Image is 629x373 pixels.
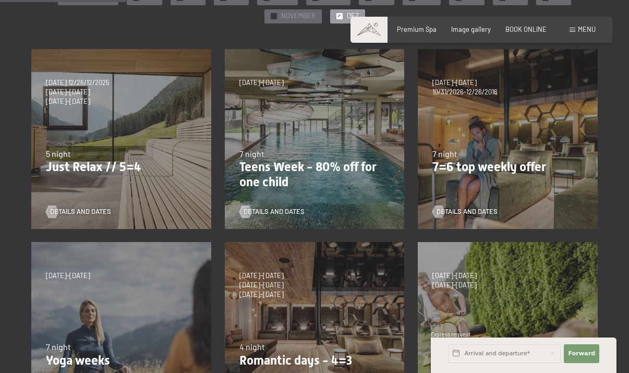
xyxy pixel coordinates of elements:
span: MENU [578,25,596,33]
span: 7 night [46,342,71,352]
span: ✓ [337,14,341,19]
span: [DATE] 12/26/12/2025 [46,78,110,88]
span: [DATE]-[DATE] [432,78,498,88]
p: Romantic days - 4=3 [239,353,390,368]
span: 4 night [239,342,265,352]
a: Image gallery [451,25,491,33]
a: Premium Spa [397,25,437,33]
span: ✓ [272,14,275,19]
a: DETAILS AND DATES [239,207,305,216]
span: [DATE]-[DATE] [46,97,110,106]
p: Just Relax // 5=4 [46,160,197,175]
span: [DATE]-[DATE] [432,271,477,281]
p: 7=6 top weekly offer [432,160,583,175]
span: Express request [431,331,470,338]
span: Forward [568,350,595,358]
a: DETAILS AND DATES [46,207,111,216]
span: NOVEMBER [281,11,316,21]
span: DETAILS AND DATES [50,207,111,216]
p: Yoga weeks [46,353,197,368]
span: [DATE]-[DATE] [239,290,284,299]
p: Teens Week - 80% off for one child [239,160,390,190]
span: DEZ [347,11,359,21]
span: [DATE]-[DATE] [239,271,284,281]
span: [DATE]-[DATE] [432,281,477,290]
span: 10/31/2026-12/26/2016 [432,88,498,97]
span: [DATE]-[DATE] [239,281,284,290]
span: DETAILS AND DATES [437,207,498,216]
span: [DATE]-[DATE] [46,271,90,281]
span: 7 night [432,149,457,159]
a: BOOK ONLINE [505,25,547,33]
a: DETAILS AND DATES [432,207,498,216]
button: Forward [564,344,599,363]
span: 5 night [46,149,71,159]
span: 7 night [239,149,264,159]
span: DETAILS AND DATES [244,207,305,216]
span: [DATE]-[DATE] [239,78,284,88]
span: [DATE]-[DATE] [46,88,110,97]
